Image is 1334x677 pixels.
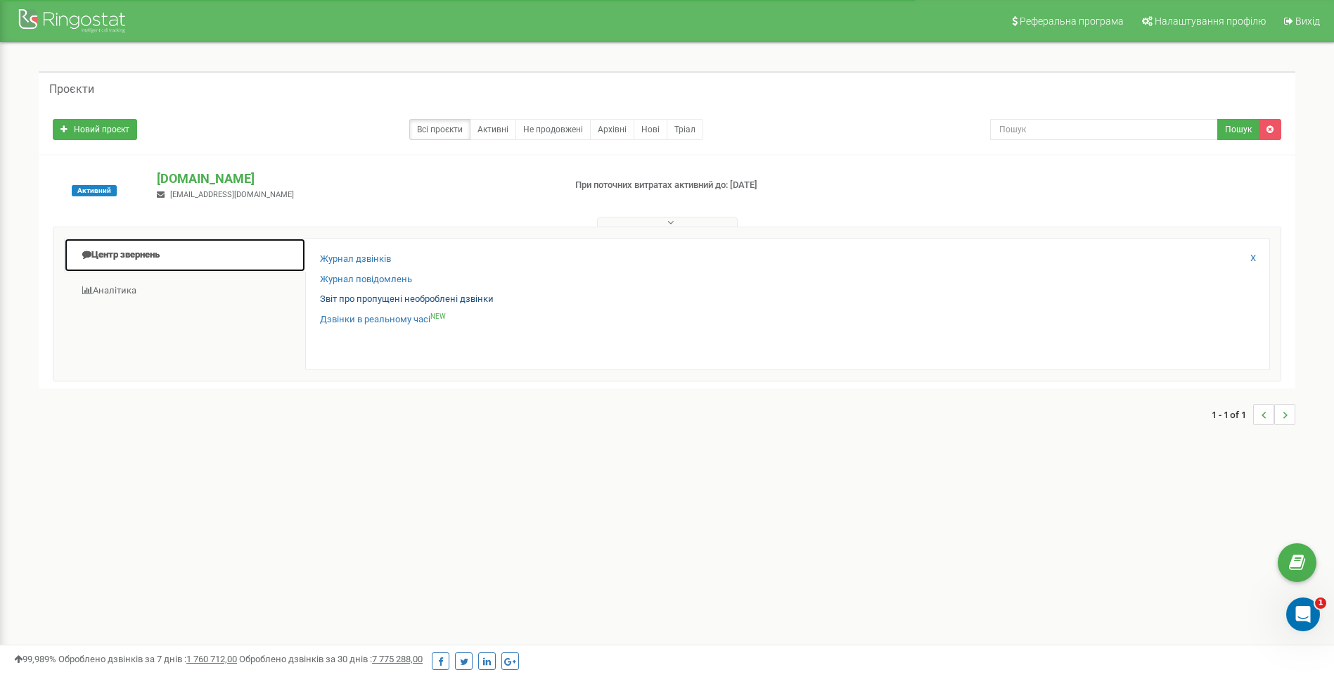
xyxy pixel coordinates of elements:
[1295,15,1320,27] span: Вихід
[64,238,306,272] a: Центр звернень
[372,654,423,664] u: 7 775 288,00
[58,654,237,664] span: Оброблено дзвінків за 7 днів :
[667,119,703,140] a: Тріал
[634,119,667,140] a: Нові
[1315,597,1326,609] span: 1
[72,185,117,196] span: Активний
[170,190,294,199] span: [EMAIL_ADDRESS][DOMAIN_NAME]
[1212,390,1295,439] nav: ...
[430,312,446,320] sup: NEW
[515,119,591,140] a: Не продовжені
[14,654,56,664] span: 99,989%
[1217,119,1259,140] button: Пошук
[64,274,306,308] a: Аналiтика
[1250,252,1256,265] a: X
[320,313,446,327] a: Дзвінки в реальному часіNEW
[590,119,634,140] a: Архівні
[575,179,866,192] p: При поточних витратах активний до: [DATE]
[1212,404,1253,425] span: 1 - 1 of 1
[157,170,552,188] p: [DOMAIN_NAME]
[1155,15,1266,27] span: Налаштування профілю
[239,654,423,664] span: Оброблено дзвінків за 30 днів :
[409,119,470,140] a: Всі проєкти
[990,119,1218,140] input: Пошук
[1286,597,1320,631] iframe: Intercom live chat
[1020,15,1124,27] span: Реферальна програма
[49,83,94,96] h5: Проєкти
[320,253,391,266] a: Журнал дзвінків
[470,119,516,140] a: Активні
[186,654,237,664] u: 1 760 712,00
[320,273,412,286] a: Журнал повідомлень
[53,119,137,140] a: Новий проєкт
[320,293,494,306] a: Звіт про пропущені необроблені дзвінки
